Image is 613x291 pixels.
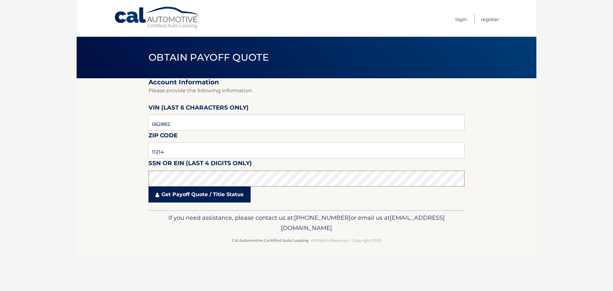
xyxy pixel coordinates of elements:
[148,103,249,115] label: VIN (last 6 characters only)
[232,238,308,243] strong: Cal Automotive Certified Auto Leasing
[148,86,465,95] p: Please provide the following information.
[153,237,460,244] p: - All Rights Reserved - Copyright 2025
[148,131,178,142] label: Zip Code
[148,158,252,170] label: SSN or EIN (last 4 digits only)
[114,6,200,29] a: Cal Automotive
[153,213,460,233] p: If you need assistance, please contact us at: or email us at
[148,78,465,86] h2: Account Information
[455,14,467,25] a: Login
[294,214,351,221] span: [PHONE_NUMBER]
[148,51,269,63] span: Obtain Payoff Quote
[481,14,499,25] a: Register
[148,187,251,203] a: Get Payoff Quote / Title Status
